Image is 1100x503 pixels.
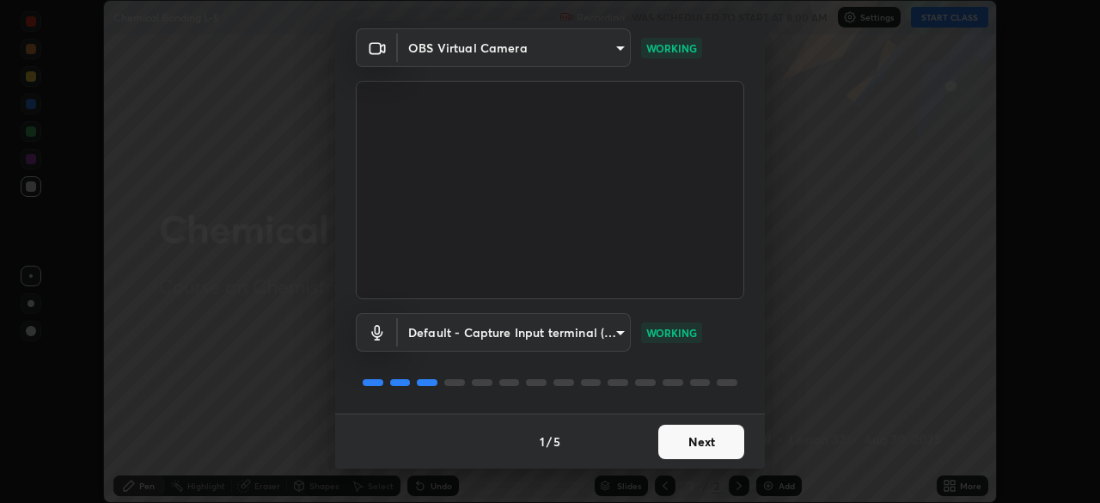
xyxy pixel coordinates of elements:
h4: / [547,432,552,451]
div: OBS Virtual Camera [398,28,631,67]
div: OBS Virtual Camera [398,313,631,352]
button: Next [658,425,744,459]
p: WORKING [646,325,697,340]
h4: 5 [553,432,560,451]
p: WORKING [646,40,697,56]
h4: 1 [540,432,545,451]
